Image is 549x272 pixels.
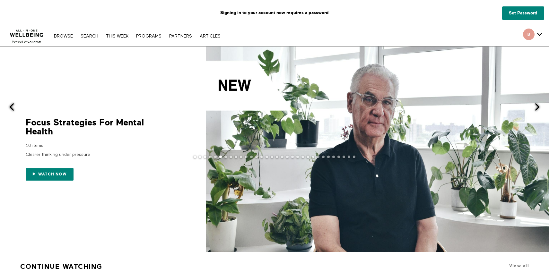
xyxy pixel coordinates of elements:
[502,6,544,20] a: Set Password
[7,25,46,44] img: CARAVAN
[133,34,165,38] a: PROGRAMS
[5,5,544,21] p: Signing in to your account now requires a password
[166,34,195,38] a: PARTNERS
[77,34,101,38] a: Search
[196,34,224,38] a: ARTICLES
[51,34,76,38] a: Browse
[51,33,223,39] nav: Primary
[518,26,547,46] div: Secondary
[509,263,529,268] a: View all
[103,34,132,38] a: THIS WEEK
